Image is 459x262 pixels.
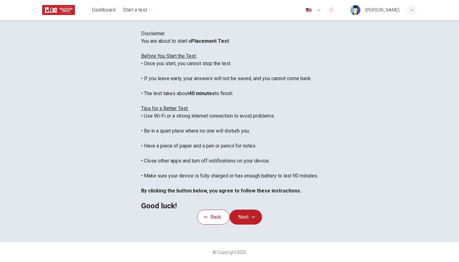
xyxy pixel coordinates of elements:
[123,6,147,14] span: Start a test
[365,6,399,14] div: [PERSON_NAME]
[42,4,75,16] img: ILAC logo
[141,105,189,111] u: Tips for a Better Test:
[191,38,229,44] b: Placement Test
[350,5,360,15] img: Profile picture
[89,4,118,16] button: Dashboard
[305,8,313,12] img: en
[141,37,318,210] div: You are about to start a . • Once you start, you cannot stop the test. • If you leave early, your...
[141,188,301,194] b: By clicking the button below, you agree to follow these instructions.
[121,4,155,16] button: Start a test
[92,6,116,14] span: Dashboard
[230,210,262,225] button: Next
[42,4,89,16] a: ILAC logo
[141,53,197,59] u: Before You Start the Test:
[213,250,246,255] span: © Copyright 2025
[141,202,318,210] h2: Good luck!
[141,31,165,36] span: Disclaimer:
[189,90,215,96] b: 40 minutes
[197,210,230,225] button: Back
